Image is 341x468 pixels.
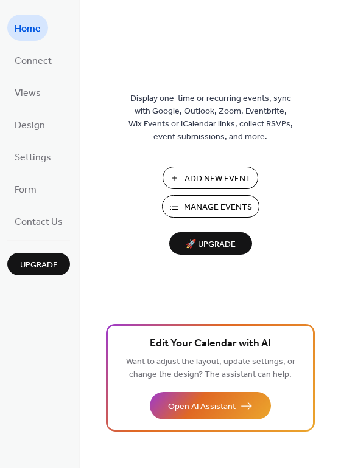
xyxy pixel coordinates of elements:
[162,195,259,218] button: Manage Events
[15,213,63,232] span: Contact Us
[184,201,252,214] span: Manage Events
[15,84,41,103] span: Views
[7,79,48,105] a: Views
[15,181,37,199] span: Form
[15,19,41,38] span: Home
[7,111,52,137] a: Design
[7,208,70,234] a: Contact Us
[150,392,271,419] button: Open AI Assistant
[185,173,251,185] span: Add New Event
[15,148,51,167] span: Settings
[7,15,48,41] a: Home
[169,232,252,255] button: 🚀 Upgrade
[163,167,258,189] button: Add New Event
[128,92,293,143] span: Display one-time or recurring events, sync with Google, Outlook, Zoom, Eventbrite, Wix Events or ...
[150,336,271,353] span: Edit Your Calendar with AI
[126,354,295,383] span: Want to adjust the layout, update settings, or change the design? The assistant can help.
[177,236,245,253] span: 🚀 Upgrade
[15,116,45,135] span: Design
[7,253,70,275] button: Upgrade
[7,47,59,73] a: Connect
[7,143,58,170] a: Settings
[15,52,52,71] span: Connect
[20,259,58,272] span: Upgrade
[7,176,44,202] a: Form
[168,401,236,413] span: Open AI Assistant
